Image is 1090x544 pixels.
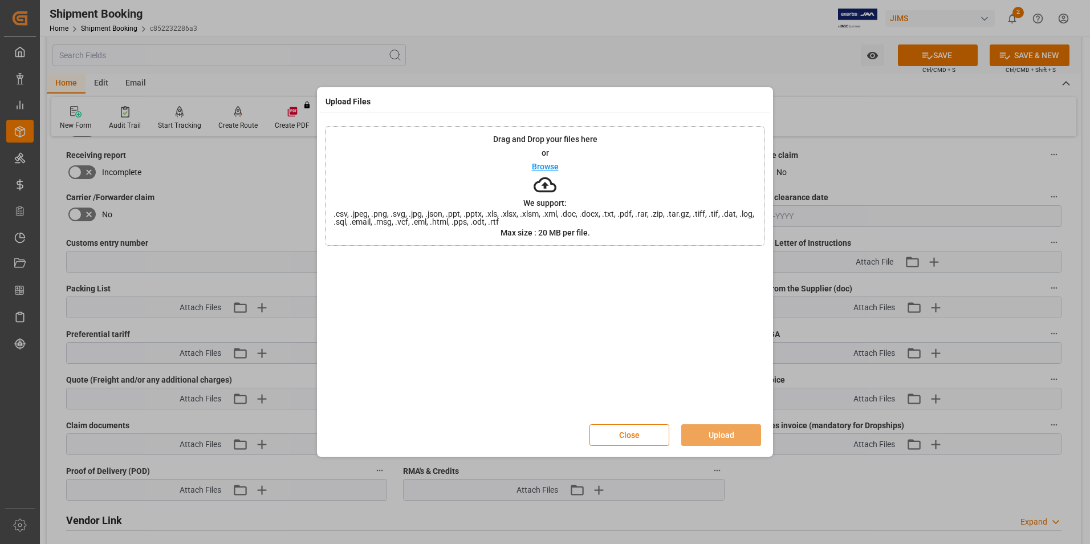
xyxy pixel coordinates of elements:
[523,199,567,207] p: We support:
[589,424,669,446] button: Close
[493,135,597,143] p: Drag and Drop your files here
[532,163,559,170] p: Browse
[326,210,764,226] span: .csv, .jpeg, .png, .svg, .jpg, .json, .ppt, .pptx, .xls, .xlsx, .xlsm, .xml, .doc, .docx, .txt, ....
[326,126,764,246] div: Drag and Drop your files hereorBrowseWe support:.csv, .jpeg, .png, .svg, .jpg, .json, .ppt, .pptx...
[501,229,590,237] p: Max size : 20 MB per file.
[542,149,549,157] p: or
[326,96,371,108] h4: Upload Files
[681,424,761,446] button: Upload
